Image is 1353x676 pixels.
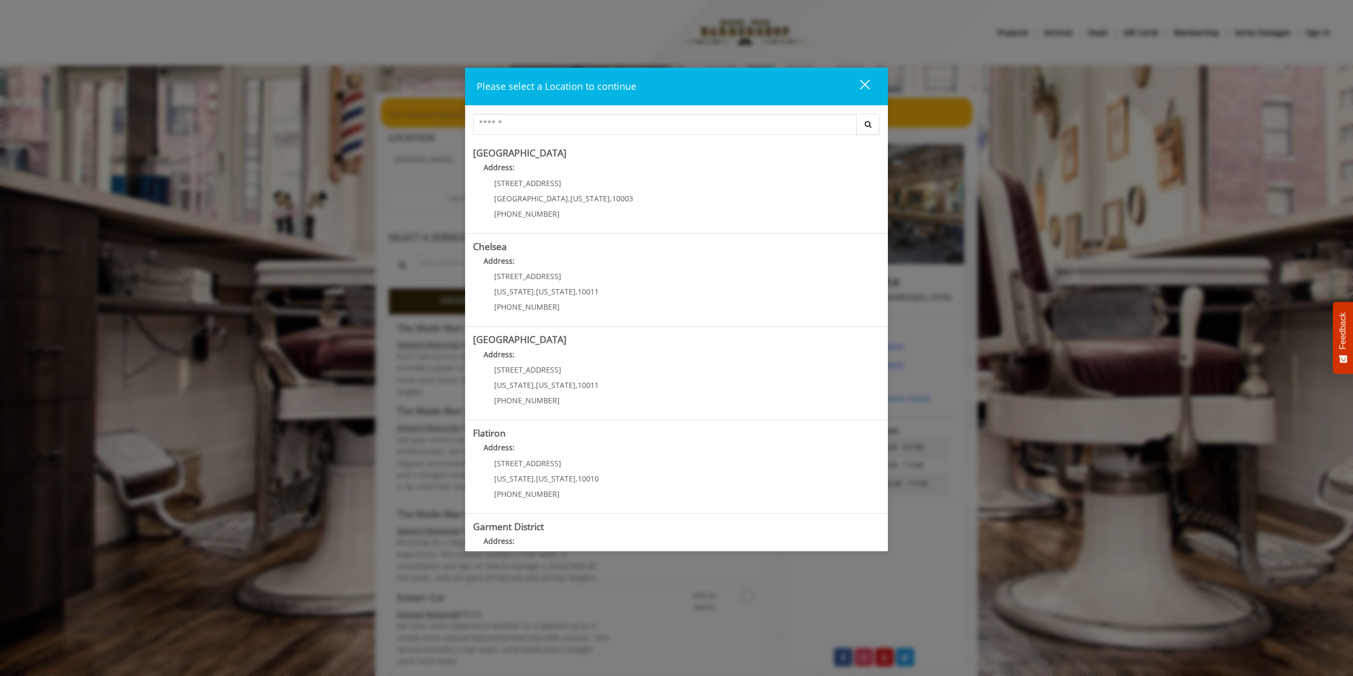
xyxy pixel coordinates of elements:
[494,395,560,405] span: [PHONE_NUMBER]
[536,286,576,297] span: [US_STATE]
[473,114,880,140] div: Center Select
[494,286,534,297] span: [US_STATE]
[484,349,515,359] b: Address:
[494,380,534,390] span: [US_STATE]
[578,380,599,390] span: 10011
[473,240,507,253] b: Chelsea
[494,474,534,484] span: [US_STATE]
[1338,312,1348,349] span: Feedback
[473,427,506,439] b: Flatiron
[1333,302,1353,374] button: Feedback - Show survey
[484,256,515,266] b: Address:
[576,380,578,390] span: ,
[473,146,567,159] b: [GEOGRAPHIC_DATA]
[576,474,578,484] span: ,
[484,162,515,172] b: Address:
[494,178,561,188] span: [STREET_ADDRESS]
[494,458,561,468] span: [STREET_ADDRESS]
[576,286,578,297] span: ,
[484,536,515,546] b: Address:
[534,286,536,297] span: ,
[578,286,599,297] span: 10011
[848,79,869,95] div: close dialog
[494,489,560,499] span: [PHONE_NUMBER]
[494,193,568,203] span: [GEOGRAPHIC_DATA]
[494,302,560,312] span: [PHONE_NUMBER]
[610,193,612,203] span: ,
[473,114,857,135] input: Search Center
[484,442,515,452] b: Address:
[536,474,576,484] span: [US_STATE]
[570,193,610,203] span: [US_STATE]
[536,380,576,390] span: [US_STATE]
[494,271,561,281] span: [STREET_ADDRESS]
[840,76,876,97] button: close dialog
[534,474,536,484] span: ,
[473,333,567,346] b: [GEOGRAPHIC_DATA]
[534,380,536,390] span: ,
[494,365,561,375] span: [STREET_ADDRESS]
[494,209,560,219] span: [PHONE_NUMBER]
[612,193,633,203] span: 10003
[477,80,636,92] span: Please select a Location to continue
[862,121,874,128] i: Search button
[578,474,599,484] span: 10010
[473,520,544,533] b: Garment District
[568,193,570,203] span: ,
